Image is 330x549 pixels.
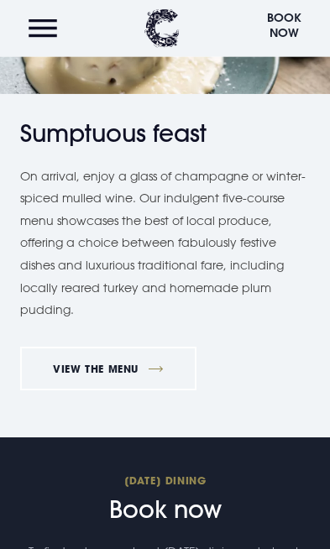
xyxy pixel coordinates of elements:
span: [DATE] Dining [20,473,310,487]
a: VIEW THE MENU [20,347,196,390]
h2: Book now [20,473,310,524]
button: Book Now [258,8,310,49]
h2: Sumptuous feast [20,119,310,148]
p: On arrival, enjoy a glass of champagne or winter-spiced mulled wine. Our indulgent five-course me... [20,165,310,322]
img: Clandeboye Lodge [144,9,180,48]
